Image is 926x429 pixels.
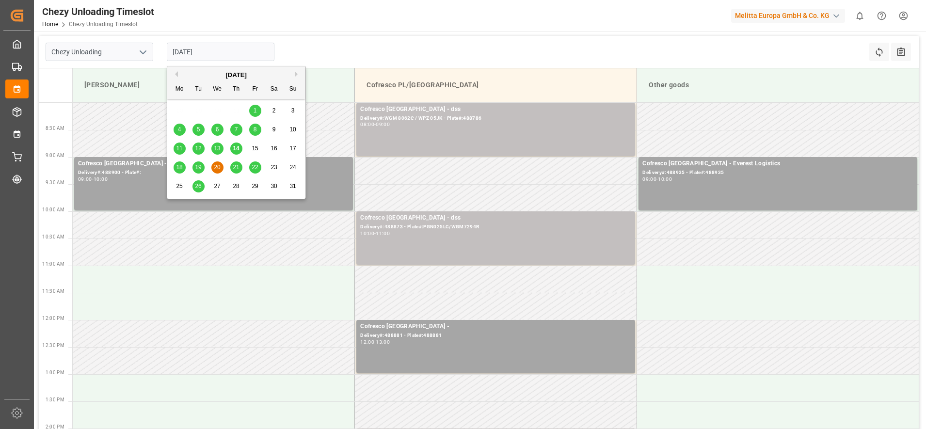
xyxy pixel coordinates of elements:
[360,213,631,223] div: Cofresco [GEOGRAPHIC_DATA] - dss
[46,153,64,158] span: 9:00 AM
[374,231,376,236] div: -
[268,105,280,117] div: Choose Saturday, August 2nd, 2025
[360,322,631,332] div: Cofresco [GEOGRAPHIC_DATA] -
[174,124,186,136] div: Choose Monday, August 4th, 2025
[249,105,261,117] div: Choose Friday, August 1st, 2025
[92,177,94,181] div: -
[42,288,64,294] span: 11:30 AM
[192,143,205,155] div: Choose Tuesday, August 12th, 2025
[230,124,242,136] div: Choose Thursday, August 7th, 2025
[289,164,296,171] span: 24
[268,143,280,155] div: Choose Saturday, August 16th, 2025
[78,169,349,177] div: Delivery#:488900 - Plate#:
[216,126,219,133] span: 6
[252,164,258,171] span: 22
[291,107,295,114] span: 3
[214,145,220,152] span: 13
[287,83,299,95] div: Su
[271,145,277,152] span: 16
[78,159,349,169] div: Cofresco [GEOGRAPHIC_DATA] -
[254,107,257,114] span: 1
[287,105,299,117] div: Choose Sunday, August 3rd, 2025
[360,122,374,127] div: 08:00
[642,159,913,169] div: Cofresco [GEOGRAPHIC_DATA] - Everest Logistics
[360,105,631,114] div: Cofresco [GEOGRAPHIC_DATA] - dss
[731,6,849,25] button: Melitta Europa GmbH & Co. KG
[46,43,153,61] input: Type to search/select
[42,4,154,19] div: Chezy Unloading Timeslot
[192,83,205,95] div: Tu
[287,161,299,174] div: Choose Sunday, August 24th, 2025
[172,71,178,77] button: Previous Month
[211,143,224,155] div: Choose Wednesday, August 13th, 2025
[214,164,220,171] span: 20
[376,122,390,127] div: 09:00
[167,70,305,80] div: [DATE]
[295,71,301,77] button: Next Month
[252,183,258,190] span: 29
[46,370,64,375] span: 1:00 PM
[42,316,64,321] span: 12:00 PM
[230,143,242,155] div: Choose Thursday, August 14th, 2025
[174,83,186,95] div: Mo
[289,145,296,152] span: 17
[46,180,64,185] span: 9:30 AM
[268,180,280,192] div: Choose Saturday, August 30th, 2025
[363,76,629,94] div: Cofresco PL/[GEOGRAPHIC_DATA]
[42,234,64,239] span: 10:30 AM
[249,124,261,136] div: Choose Friday, August 8th, 2025
[195,164,201,171] span: 19
[289,183,296,190] span: 31
[80,76,347,94] div: [PERSON_NAME]
[211,124,224,136] div: Choose Wednesday, August 6th, 2025
[233,164,239,171] span: 21
[176,164,182,171] span: 18
[731,9,845,23] div: Melitta Europa GmbH & Co. KG
[871,5,893,27] button: Help Center
[235,126,238,133] span: 7
[289,126,296,133] span: 10
[360,223,631,231] div: Delivery#:488873 - Plate#:PGN025LC/WGM7294R
[658,177,672,181] div: 10:00
[252,145,258,152] span: 15
[645,76,911,94] div: Other goods
[195,183,201,190] span: 26
[642,177,656,181] div: 09:00
[192,124,205,136] div: Choose Tuesday, August 5th, 2025
[272,126,276,133] span: 9
[233,145,239,152] span: 14
[249,180,261,192] div: Choose Friday, August 29th, 2025
[374,340,376,344] div: -
[287,124,299,136] div: Choose Sunday, August 10th, 2025
[176,145,182,152] span: 11
[376,340,390,344] div: 13:00
[230,83,242,95] div: Th
[287,180,299,192] div: Choose Sunday, August 31st, 2025
[135,45,150,60] button: open menu
[656,177,658,181] div: -
[42,21,58,28] a: Home
[233,183,239,190] span: 28
[230,180,242,192] div: Choose Thursday, August 28th, 2025
[195,145,201,152] span: 12
[174,161,186,174] div: Choose Monday, August 18th, 2025
[42,261,64,267] span: 11:00 AM
[249,143,261,155] div: Choose Friday, August 15th, 2025
[360,332,631,340] div: Delivery#:488881 - Plate#:488881
[174,180,186,192] div: Choose Monday, August 25th, 2025
[360,231,374,236] div: 10:00
[268,161,280,174] div: Choose Saturday, August 23rd, 2025
[42,207,64,212] span: 10:00 AM
[230,161,242,174] div: Choose Thursday, August 21st, 2025
[249,161,261,174] div: Choose Friday, August 22nd, 2025
[197,126,200,133] span: 5
[211,161,224,174] div: Choose Wednesday, August 20th, 2025
[42,343,64,348] span: 12:30 PM
[94,177,108,181] div: 10:00
[170,101,303,196] div: month 2025-08
[642,169,913,177] div: Delivery#:488935 - Plate#:488935
[287,143,299,155] div: Choose Sunday, August 17th, 2025
[211,83,224,95] div: We
[268,83,280,95] div: Sa
[271,164,277,171] span: 23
